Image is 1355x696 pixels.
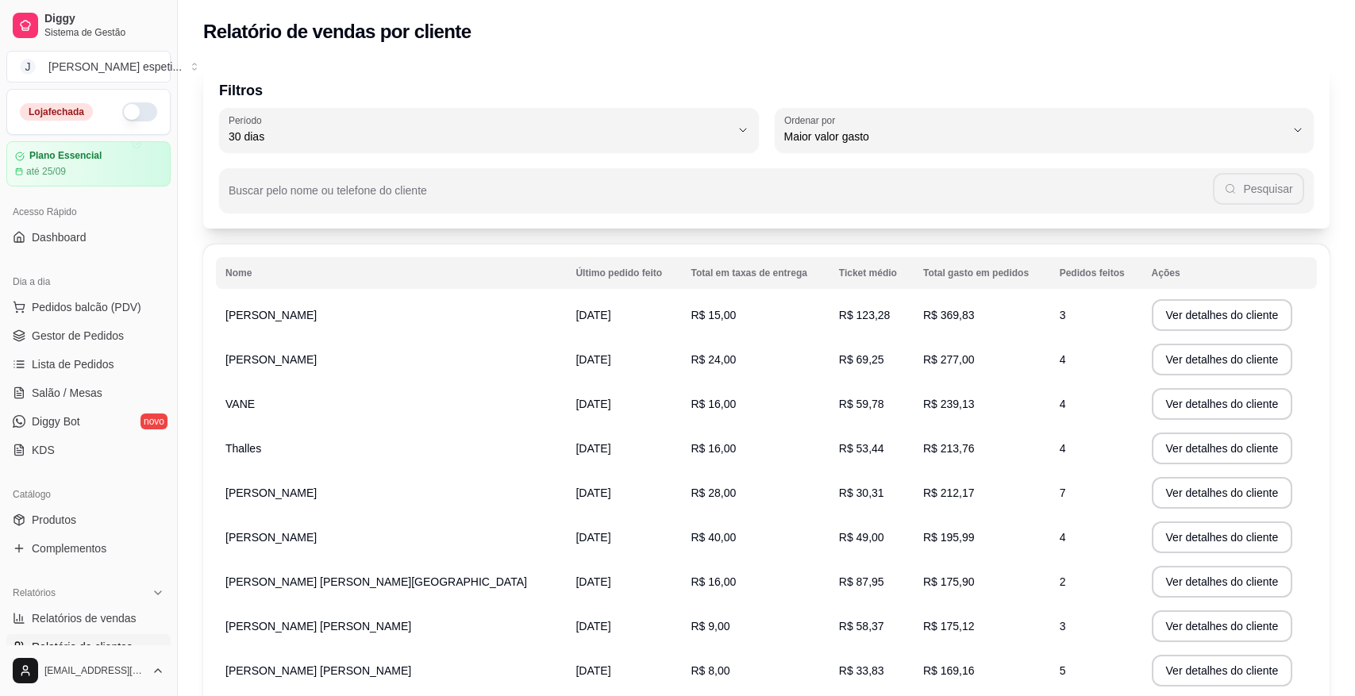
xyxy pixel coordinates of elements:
span: 4 [1060,353,1066,366]
span: J [20,59,36,75]
span: Dashboard [32,229,87,245]
div: [PERSON_NAME] espeti ... [48,59,182,75]
button: Ver detalhes do cliente [1152,610,1293,642]
th: Pedidos feitos [1050,257,1142,289]
label: Ordenar por [784,113,841,127]
a: DiggySistema de Gestão [6,6,171,44]
div: Catálogo [6,482,171,507]
span: 7 [1060,486,1066,499]
span: R$ 59,78 [839,398,884,410]
span: Thalles [225,442,261,455]
button: Select a team [6,51,171,83]
button: [EMAIL_ADDRESS][DOMAIN_NAME] [6,652,171,690]
span: R$ 169,16 [923,664,975,677]
span: Diggy Bot [32,413,80,429]
button: Ver detalhes do cliente [1152,566,1293,598]
th: Último pedido feito [566,257,681,289]
th: Total gasto em pedidos [914,257,1050,289]
a: Dashboard [6,225,171,250]
button: Ver detalhes do cliente [1152,521,1293,553]
span: R$ 58,37 [839,620,884,633]
span: 3 [1060,309,1066,321]
span: KDS [32,442,55,458]
a: Relatório de clientes [6,634,171,659]
span: Pedidos balcão (PDV) [32,299,141,315]
span: R$ 69,25 [839,353,884,366]
span: [DATE] [575,398,610,410]
span: Diggy [44,12,164,26]
button: Alterar Status [122,102,157,121]
a: Lista de Pedidos [6,352,171,377]
a: Complementos [6,536,171,561]
span: 5 [1060,664,1066,677]
span: Relatórios [13,586,56,599]
div: Dia a dia [6,269,171,294]
span: [DATE] [575,531,610,544]
span: R$ 277,00 [923,353,975,366]
button: Ver detalhes do cliente [1152,299,1293,331]
span: R$ 16,00 [691,442,736,455]
a: KDS [6,437,171,463]
button: Período30 dias [219,108,759,152]
span: [PERSON_NAME] [PERSON_NAME] [225,620,411,633]
span: [EMAIL_ADDRESS][DOMAIN_NAME] [44,664,145,677]
span: R$ 9,00 [691,620,729,633]
th: Ticket médio [830,257,914,289]
span: [DATE] [575,620,610,633]
span: R$ 49,00 [839,531,884,544]
span: Complementos [32,540,106,556]
span: 4 [1060,398,1066,410]
span: [DATE] [575,664,610,677]
span: [DATE] [575,486,610,499]
label: Período [229,113,267,127]
span: 30 dias [229,129,730,144]
button: Ver detalhes do cliente [1152,344,1293,375]
span: [PERSON_NAME] [225,486,317,499]
span: R$ 212,17 [923,486,975,499]
th: Ações [1142,257,1317,289]
span: Sistema de Gestão [44,26,164,39]
th: Total em taxas de entrega [681,257,829,289]
span: R$ 87,95 [839,575,884,588]
span: [PERSON_NAME] [225,309,317,321]
span: VANE [225,398,255,410]
div: Loja fechada [20,103,93,121]
h2: Relatório de vendas por cliente [203,19,472,44]
article: até 25/09 [26,165,66,178]
span: 4 [1060,531,1066,544]
span: [PERSON_NAME] [PERSON_NAME] [225,664,411,677]
span: R$ 24,00 [691,353,736,366]
span: 3 [1060,620,1066,633]
button: Ver detalhes do cliente [1152,655,1293,686]
span: R$ 16,00 [691,398,736,410]
span: R$ 369,83 [923,309,975,321]
button: Pedidos balcão (PDV) [6,294,171,320]
a: Diggy Botnovo [6,409,171,434]
span: [PERSON_NAME] [PERSON_NAME][GEOGRAPHIC_DATA] [225,575,527,588]
span: [DATE] [575,353,610,366]
span: R$ 15,00 [691,309,736,321]
span: R$ 28,00 [691,486,736,499]
a: Plano Essencialaté 25/09 [6,141,171,186]
button: Ver detalhes do cliente [1152,388,1293,420]
a: Relatórios de vendas [6,606,171,631]
span: [PERSON_NAME] [225,353,317,366]
span: [DATE] [575,442,610,455]
span: R$ 175,12 [923,620,975,633]
span: R$ 175,90 [923,575,975,588]
span: Gestor de Pedidos [32,328,124,344]
div: Acesso Rápido [6,199,171,225]
a: Produtos [6,507,171,533]
span: R$ 53,44 [839,442,884,455]
p: Filtros [219,79,1314,102]
span: [DATE] [575,309,610,321]
span: R$ 213,76 [923,442,975,455]
span: Lista de Pedidos [32,356,114,372]
span: Relatório de clientes [32,639,133,655]
span: R$ 16,00 [691,575,736,588]
button: Ver detalhes do cliente [1152,433,1293,464]
button: Ordenar porMaior valor gasto [775,108,1315,152]
span: R$ 30,31 [839,486,884,499]
span: Produtos [32,512,76,528]
span: 2 [1060,575,1066,588]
